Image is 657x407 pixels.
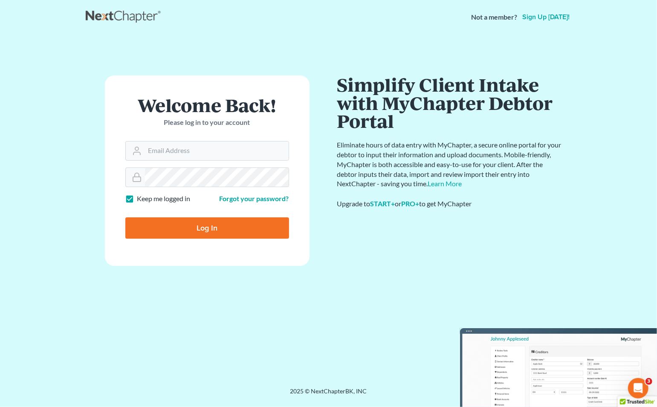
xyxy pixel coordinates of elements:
a: Sign up [DATE]! [521,14,572,20]
strong: Not a member? [472,12,518,22]
span: 3 [645,378,652,385]
input: Log In [125,217,289,239]
a: START+ [370,199,395,208]
h1: Simplify Client Intake with MyChapter Debtor Portal [337,75,563,130]
a: Learn More [428,179,462,188]
input: Email Address [145,141,289,160]
label: Keep me logged in [137,194,191,204]
p: Please log in to your account [125,118,289,127]
div: Upgrade to or to get MyChapter [337,199,563,209]
p: Eliminate hours of data entry with MyChapter, a secure online portal for your debtor to input the... [337,140,563,189]
div: 2025 © NextChapterBK, INC [86,387,572,402]
a: Forgot your password? [220,194,289,202]
iframe: Intercom live chat [628,378,648,398]
a: PRO+ [402,199,420,208]
h1: Welcome Back! [125,96,289,114]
